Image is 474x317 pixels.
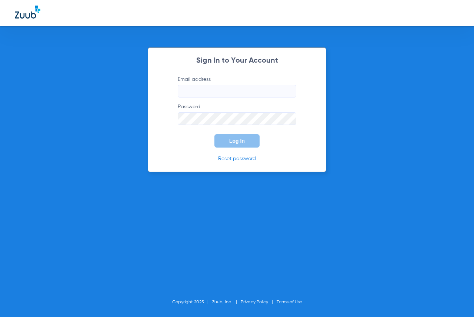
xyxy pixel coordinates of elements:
[172,298,212,306] li: Copyright 2025
[15,6,40,19] img: Zuub Logo
[214,134,260,148] button: Log In
[212,298,241,306] li: Zuub, Inc.
[167,57,307,65] h2: Sign In to Your Account
[277,300,302,304] a: Terms of Use
[241,300,268,304] a: Privacy Policy
[178,103,296,125] label: Password
[178,112,296,125] input: Password
[178,85,296,98] input: Email address
[178,76,296,98] label: Email address
[229,138,245,144] span: Log In
[218,156,256,161] a: Reset password
[437,281,474,317] iframe: Chat Widget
